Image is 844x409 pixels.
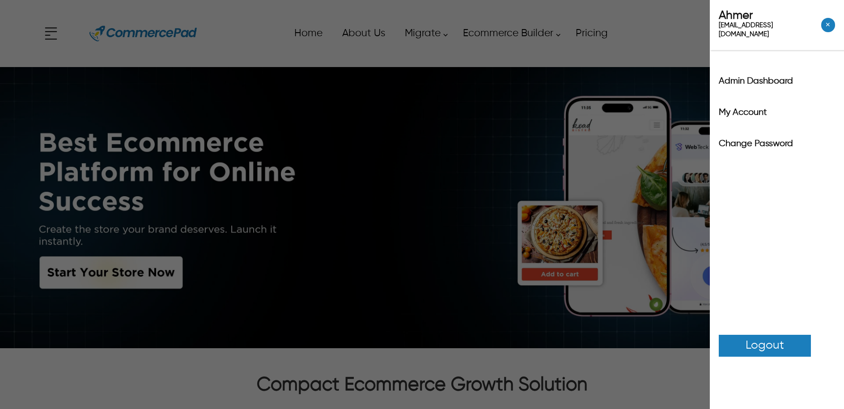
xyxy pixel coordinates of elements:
label: My Account [719,108,835,117]
a: Change Password [710,139,835,148]
label: Change Password [719,139,835,148]
span: Close Right Menu Button [821,18,835,32]
span: Logout [746,337,784,354]
span: [EMAIL_ADDRESS][DOMAIN_NAME] [719,21,821,39]
label: Admin Dashboard [719,77,835,86]
a: Logout [719,335,811,357]
a: Admin Dashboard [710,77,835,86]
a: My Account [710,108,835,117]
span: Ahmer [719,11,821,20]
